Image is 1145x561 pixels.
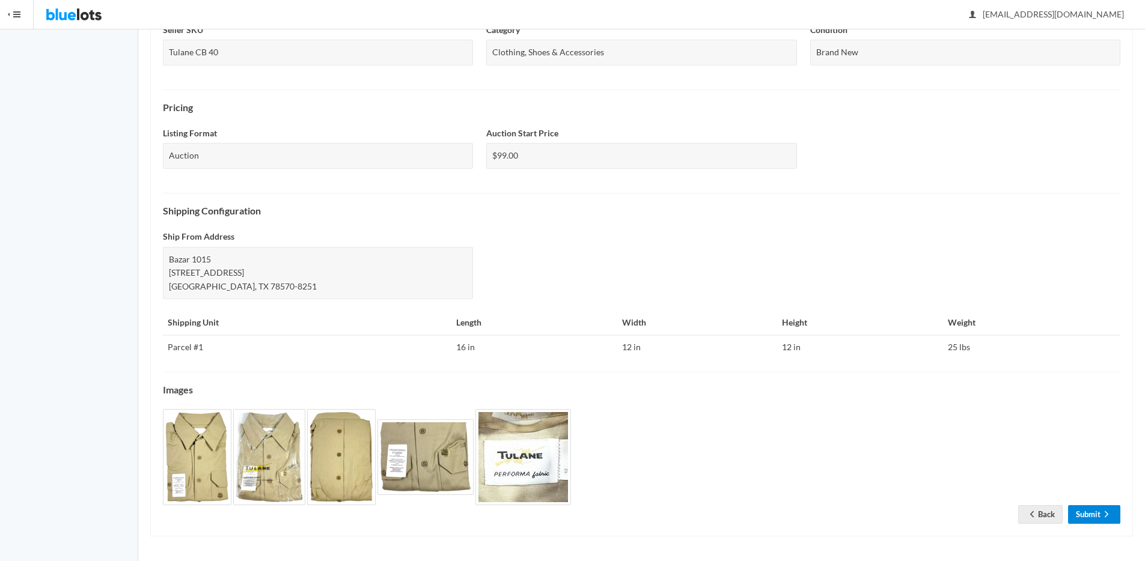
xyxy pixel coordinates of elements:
[943,335,1120,359] td: 25 lbs
[777,311,943,335] th: Height
[810,40,1120,65] div: Brand New
[966,10,979,21] ion-icon: person
[163,335,451,359] td: Parcel #1
[163,143,473,169] div: Auction
[163,40,473,65] div: Tulane CB 40
[486,23,520,37] label: Category
[163,409,231,505] img: be1f0fd2-1b17-427b-90a7-71016585540e-1727138011.png
[777,335,943,359] td: 12 in
[451,335,617,359] td: 16 in
[943,311,1120,335] th: Weight
[1068,505,1120,524] a: Submitarrow forward
[377,419,474,495] img: ceb0b554-9350-4ce0-bc70-43f04fda13d7-1727138014.png
[163,205,1120,216] h4: Shipping Configuration
[1026,509,1038,521] ion-icon: arrow back
[307,409,376,505] img: 7a877a9e-3d5d-41b7-9477-ec3c4785661c-1727138013.png
[163,127,217,141] label: Listing Format
[475,409,571,505] img: 4902ebb6-cf36-45cc-9b61-1af02611d216-1727138014.jpg
[163,247,473,300] div: Bazar 1015 [STREET_ADDRESS] [GEOGRAPHIC_DATA], TX 78570-8251
[486,127,558,141] label: Auction Start Price
[163,230,234,244] label: Ship From Address
[163,311,451,335] th: Shipping Unit
[810,23,847,37] label: Condition
[163,384,1120,395] h4: Images
[617,335,777,359] td: 12 in
[969,9,1124,19] span: [EMAIL_ADDRESS][DOMAIN_NAME]
[233,409,305,505] img: f62b1023-059f-43b4-b0b1-5fb149ec9d16-1727138012.png
[1018,505,1063,524] a: arrow backBack
[617,311,777,335] th: Width
[163,102,1120,113] h4: Pricing
[486,40,796,65] div: Clothing, Shoes & Accessories
[451,311,617,335] th: Length
[1101,509,1113,521] ion-icon: arrow forward
[486,143,796,169] div: $99.00
[163,23,203,37] label: Seller SKU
